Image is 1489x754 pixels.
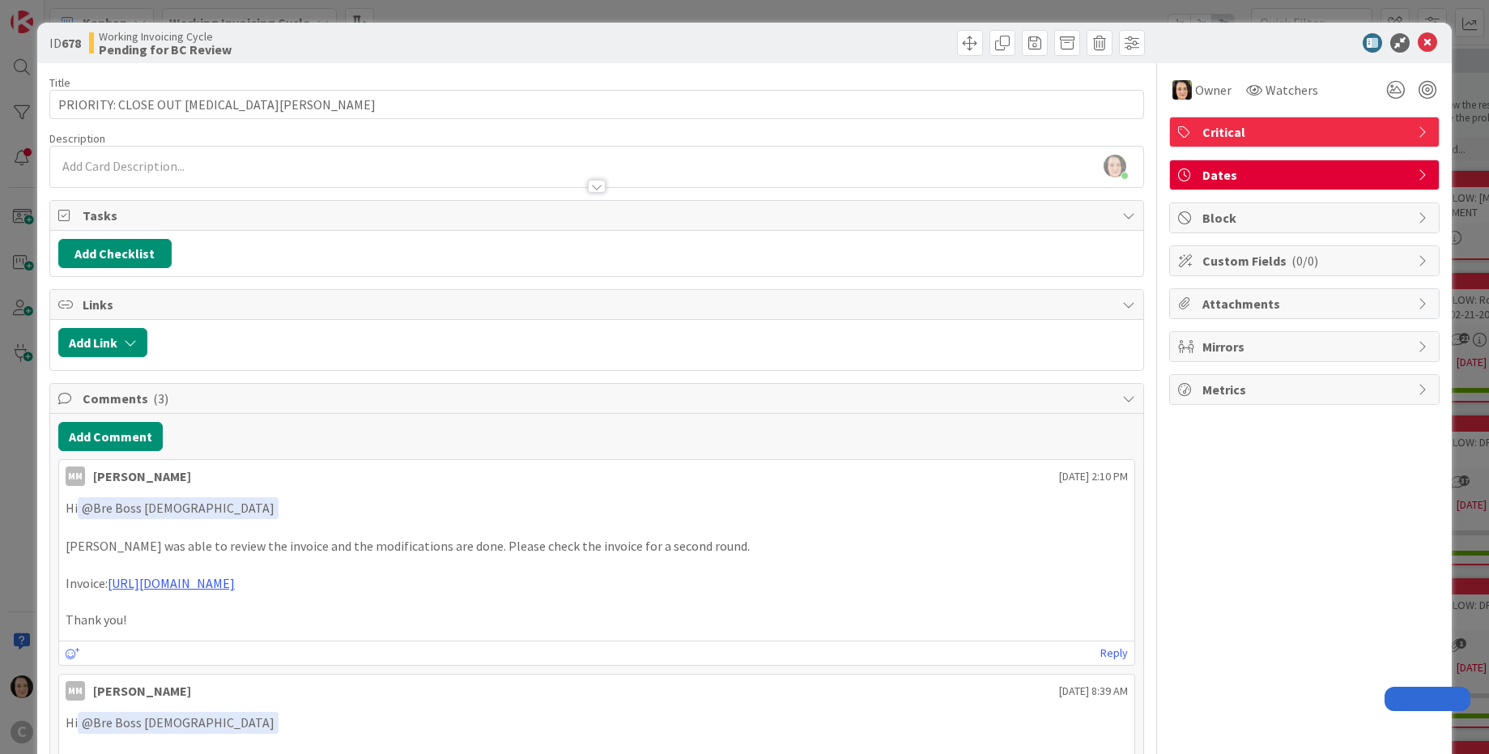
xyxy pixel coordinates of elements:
[49,33,81,53] span: ID
[66,611,1128,629] p: Thank you!
[66,681,85,701] div: MM
[1059,468,1128,485] span: [DATE] 2:10 PM
[1202,251,1410,271] span: Custom Fields
[99,43,232,56] b: Pending for BC Review
[153,390,168,407] span: ( 3 )
[1202,165,1410,185] span: Dates
[1202,294,1410,313] span: Attachments
[66,574,1128,593] p: Invoice:
[93,466,191,486] div: [PERSON_NAME]
[49,90,1144,119] input: type card name here...
[108,575,235,591] a: [URL][DOMAIN_NAME]
[83,206,1114,225] span: Tasks
[1100,643,1128,663] a: Reply
[1266,80,1318,100] span: Watchers
[1202,208,1410,228] span: Block
[58,422,163,451] button: Add Comment
[83,389,1114,408] span: Comments
[82,714,274,731] span: Bre Boss [DEMOGRAPHIC_DATA]
[49,131,105,146] span: Description
[66,712,1128,734] p: Hi
[58,239,172,268] button: Add Checklist
[1104,155,1126,177] img: agzqkRlKww29eeW0gi2nic83p3QOOLYu.jpeg
[99,30,232,43] span: Working Invoicing Cycle
[83,295,1114,314] span: Links
[82,500,93,516] span: @
[66,497,1128,519] p: Hi
[1195,80,1232,100] span: Owner
[1059,683,1128,700] span: [DATE] 8:39 AM
[62,35,81,51] b: 678
[49,75,70,90] label: Title
[1202,122,1410,142] span: Critical
[58,328,147,357] button: Add Link
[66,466,85,486] div: MM
[1202,337,1410,356] span: Mirrors
[1202,380,1410,399] span: Metrics
[82,714,93,731] span: @
[66,537,1128,556] p: [PERSON_NAME] was able to review the invoice and the modifications are done. Please check the inv...
[93,681,191,701] div: [PERSON_NAME]
[82,500,274,516] span: Bre Boss [DEMOGRAPHIC_DATA]
[1291,253,1318,269] span: ( 0/0 )
[1172,80,1192,100] img: BL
